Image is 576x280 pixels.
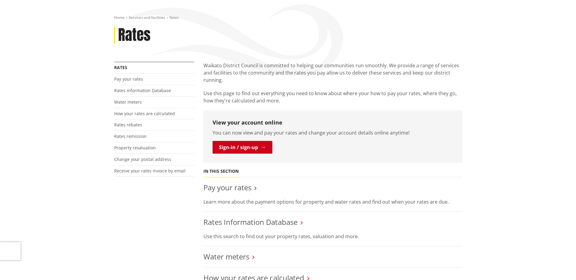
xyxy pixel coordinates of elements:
[114,168,186,174] a: Receive your rates invoice by email
[203,252,249,262] a: Water meters
[203,90,462,104] p: Use this page to find out everything you need to know about where your how to pay your rates, whe...
[129,15,165,20] a: Services and facilities
[203,217,298,227] a: Rates Information Database
[213,141,272,154] a: Sign-in / sign-up
[114,99,142,105] a: Water meters
[548,255,570,276] iframe: Messenger Launcher
[203,198,462,205] p: Learn more about the payment options for property and water rates and find out when your rates ar...
[169,15,179,20] span: Rates
[203,169,239,174] h5: In this section
[114,133,147,139] a: Rates remission
[213,129,453,136] p: You can now view and pay your rates and change your account details online anytime!
[114,111,175,116] a: How your rates are calculated
[114,122,142,128] a: Rates rebates
[203,233,462,240] p: Use this search to find out your property rates, valuation and more.
[114,88,171,93] a: Rates Information Database
[114,76,143,82] a: Pay your rates
[114,156,171,162] a: Change your postal address
[118,26,151,44] h1: Rates
[213,119,453,126] h3: View your account online
[114,15,124,20] a: Home
[203,182,251,192] a: Pay your rates
[114,15,462,20] nav: breadcrumb
[114,65,127,70] a: Rates
[203,62,462,84] p: Waikato District Council is committed to helping our communities run smoothly. We provide a range...
[114,145,156,151] a: Property revaluation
